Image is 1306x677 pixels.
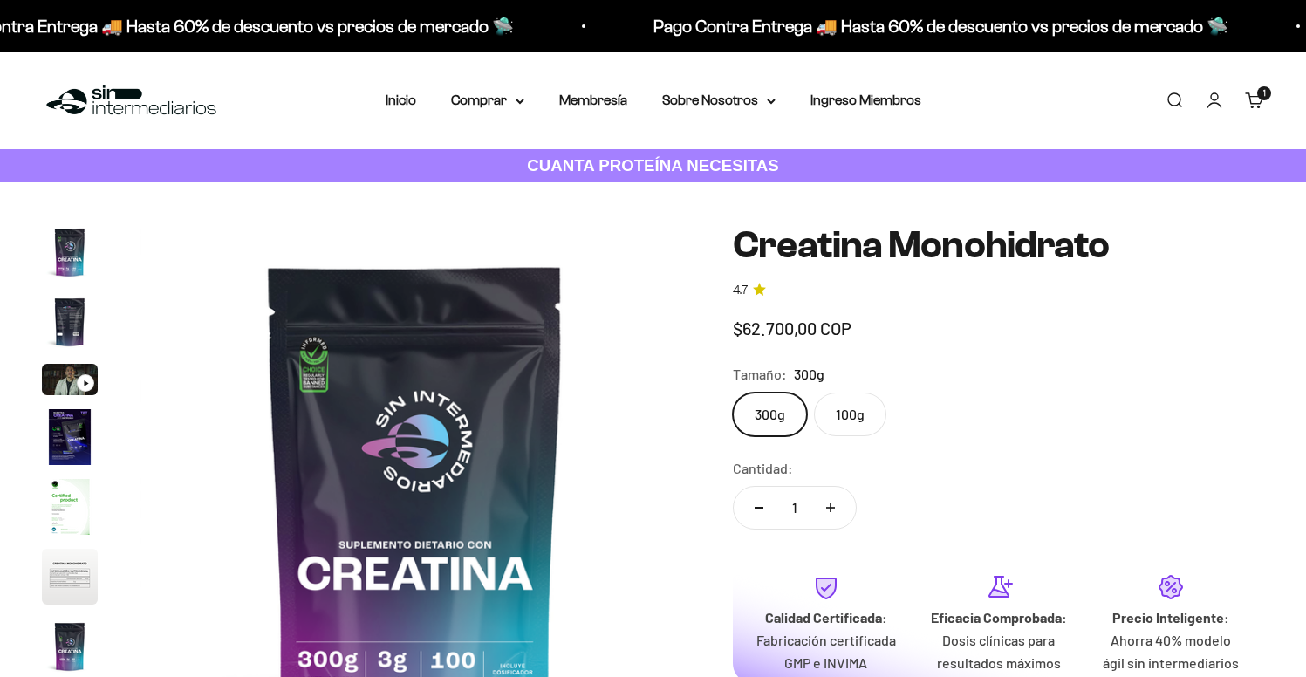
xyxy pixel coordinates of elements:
[733,281,748,300] span: 4.7
[734,487,784,529] button: Reducir cantidad
[42,549,98,605] img: Creatina Monohidrato
[662,89,776,112] summary: Sobre Nosotros
[1112,609,1229,626] strong: Precio Inteligente:
[451,89,524,112] summary: Comprar
[42,619,98,674] img: Creatina Monohidrato
[42,224,98,280] img: Creatina Monohidrato
[931,609,1067,626] strong: Eficacia Comprobada:
[733,281,1264,300] a: 4.74.7 de 5.0 estrellas
[805,487,856,529] button: Aumentar cantidad
[42,479,98,540] button: Ir al artículo 5
[559,92,627,107] a: Membresía
[794,363,824,386] span: 300g
[42,294,98,350] img: Creatina Monohidrato
[386,92,416,107] a: Inicio
[733,224,1264,266] h1: Creatina Monohidrato
[810,92,921,107] a: Ingreso Miembros
[42,409,98,465] img: Creatina Monohidrato
[653,12,1228,40] p: Pago Contra Entrega 🚚 Hasta 60% de descuento vs precios de mercado 🛸
[754,629,899,674] p: Fabricación certificada GMP e INVIMA
[1263,89,1266,98] span: 1
[42,294,98,355] button: Ir al artículo 2
[1098,629,1243,674] p: Ahorra 40% modelo ágil sin intermediarios
[927,629,1071,674] p: Dosis clínicas para resultados máximos
[42,364,98,400] button: Ir al artículo 3
[42,224,98,285] button: Ir al artículo 1
[733,363,787,386] legend: Tamaño:
[527,156,779,174] strong: CUANTA PROTEÍNA NECESITAS
[733,457,793,480] label: Cantidad:
[733,314,851,342] sale-price: $62.700,00 COP
[42,549,98,610] button: Ir al artículo 6
[765,609,887,626] strong: Calidad Certificada:
[42,479,98,535] img: Creatina Monohidrato
[42,409,98,470] button: Ir al artículo 4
